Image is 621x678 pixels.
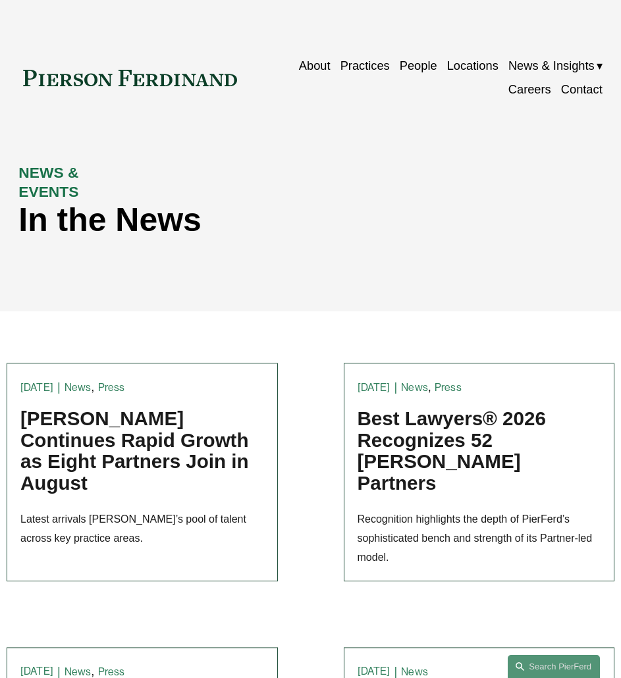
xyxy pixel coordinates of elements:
a: Search this site [508,655,600,678]
p: Latest arrivals [PERSON_NAME]’s pool of talent across key practice areas. [20,511,264,550]
p: Recognition highlights the depth of PierFerd’s sophisticated bench and strength of its Partner-le... [358,511,601,568]
span: News & Insights [508,55,595,77]
time: [DATE] [20,667,53,678]
time: [DATE] [358,667,391,678]
time: [DATE] [20,384,53,394]
span: , [428,381,431,395]
a: Practices [340,54,390,78]
a: People [400,54,437,78]
a: News [401,382,428,395]
a: Careers [508,78,551,103]
a: Locations [447,54,499,78]
a: Press [435,382,462,395]
a: Press [98,382,125,395]
time: [DATE] [358,384,391,394]
strong: NEWS & EVENTS [18,164,82,200]
a: News [65,382,92,395]
a: folder dropdown [508,54,603,78]
h1: In the News [18,201,456,239]
span: , [91,381,94,395]
a: Contact [561,78,603,103]
a: [PERSON_NAME] Continues Rapid Growth as Eight Partners Join in August [20,409,249,495]
a: About [299,54,331,78]
a: Best Lawyers® 2026 Recognizes 52 [PERSON_NAME] Partners [358,409,546,495]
